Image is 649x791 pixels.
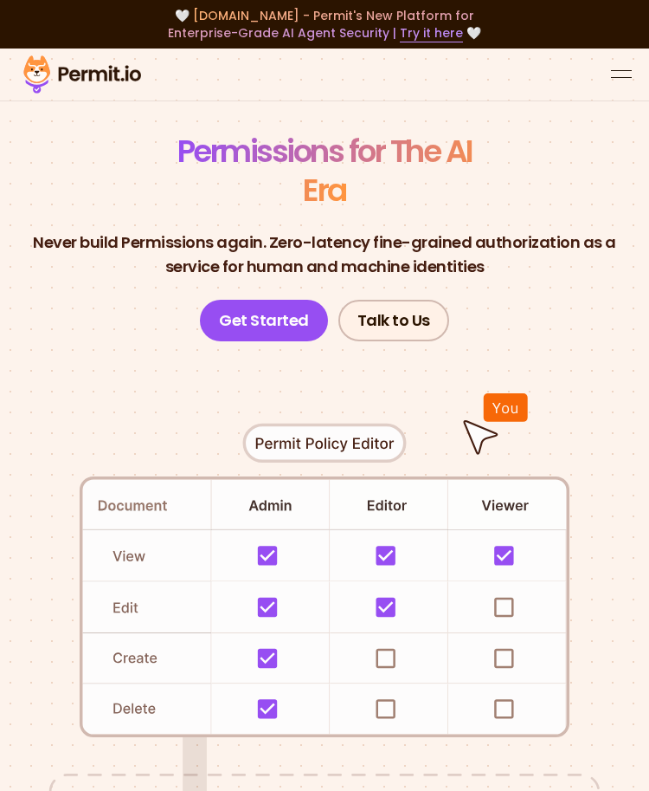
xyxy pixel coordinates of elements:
a: Get Started [200,300,328,341]
a: Try it here [400,24,463,42]
button: open menu [611,64,632,85]
a: Talk to Us [338,300,449,341]
p: Never build Permissions again. Zero-latency fine-grained authorization as a service for human and... [14,230,635,279]
img: Permit logo [17,52,147,97]
span: Permissions for The AI Era [177,129,472,212]
div: 🤍 🤍 [17,7,632,42]
span: [DOMAIN_NAME] - Permit's New Platform for Enterprise-Grade AI Agent Security | [168,7,474,42]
